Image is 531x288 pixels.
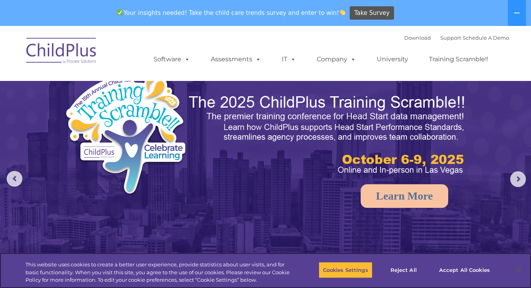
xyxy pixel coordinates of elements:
[109,52,133,58] span: Last name
[354,6,390,20] span: Take Survey
[440,35,461,41] a: Support
[319,262,372,278] button: Cookies Settings
[404,35,509,41] font: |
[369,51,416,67] a: University
[435,262,494,278] button: Accept All Cookies
[404,35,431,41] a: Download
[114,5,349,20] span: Your insights needed! Take the child care trends survey and enter to win!
[421,51,496,67] a: Training Scramble!!
[339,9,345,15] img: 👏
[203,51,269,67] a: Assessments
[379,262,428,278] button: Reject All
[22,32,101,72] img: ChildPlus by Procare Solutions
[274,51,304,67] a: IT
[510,261,527,279] button: Close
[109,84,142,90] span: Phone number
[350,6,394,20] a: Take Survey
[117,9,123,15] img: ✅
[146,51,198,67] a: Software
[463,35,509,41] a: Schedule A Demo
[309,51,364,67] a: Company
[26,261,292,284] div: This website uses cookies to create a better user experience, provide statistics about user visit...
[361,184,448,208] a: Learn More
